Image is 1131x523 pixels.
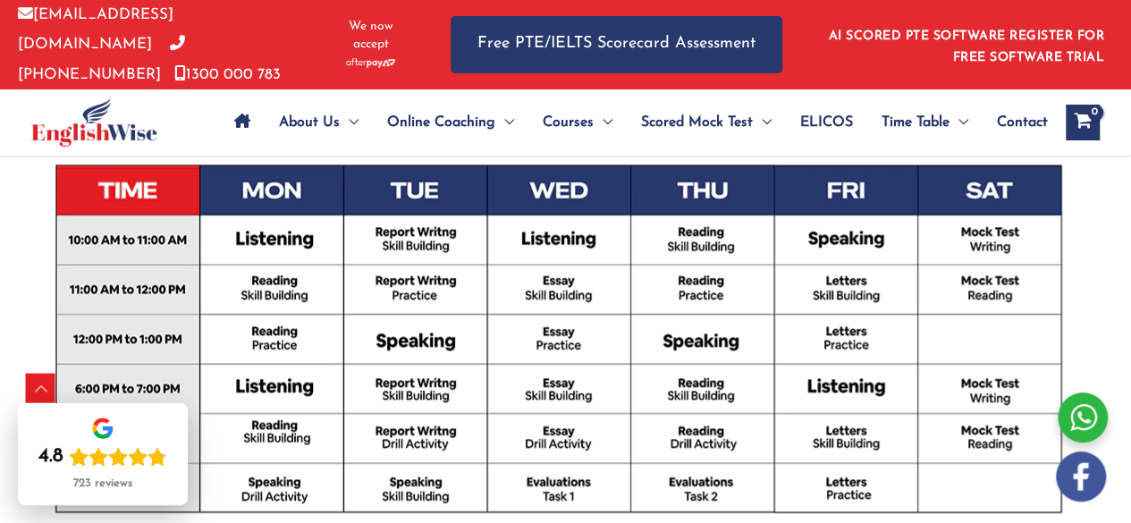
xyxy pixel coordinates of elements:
[950,91,968,154] span: Menu Toggle
[882,91,950,154] span: Time Table
[38,444,167,469] div: Rating: 4.8 out of 5
[18,7,173,52] a: [EMAIL_ADDRESS][DOMAIN_NAME]
[753,91,772,154] span: Menu Toggle
[829,30,1105,64] a: AI SCORED PTE SOFTWARE REGISTER FOR FREE SOFTWARE TRIAL
[174,67,281,82] a: 1300 000 783
[983,91,1048,154] a: Contact
[997,91,1048,154] span: Contact
[220,91,1048,154] nav: Site Navigation: Main Menu
[346,58,395,68] img: Afterpay-Logo
[1066,105,1100,140] a: View Shopping Cart, empty
[594,91,612,154] span: Menu Toggle
[1056,451,1106,502] img: white-facebook.png
[18,37,185,81] a: [PHONE_NUMBER]
[495,91,514,154] span: Menu Toggle
[340,91,359,154] span: Menu Toggle
[451,16,782,72] a: Free PTE/IELTS Scorecard Assessment
[627,91,786,154] a: Scored Mock TestMenu Toggle
[31,97,157,147] img: cropped-ew-logo
[373,91,528,154] a: Online CoachingMenu Toggle
[265,91,373,154] a: About UsMenu Toggle
[528,91,627,154] a: CoursesMenu Toggle
[800,91,853,154] span: ELICOS
[387,91,495,154] span: Online Coaching
[279,91,340,154] span: About Us
[786,91,867,154] a: ELICOS
[335,18,406,54] span: We now accept
[867,91,983,154] a: Time TableMenu Toggle
[38,444,63,469] div: 4.8
[543,91,594,154] span: Courses
[818,15,1113,73] aside: Header Widget 1
[73,477,132,491] div: 723 reviews
[641,91,753,154] span: Scored Mock Test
